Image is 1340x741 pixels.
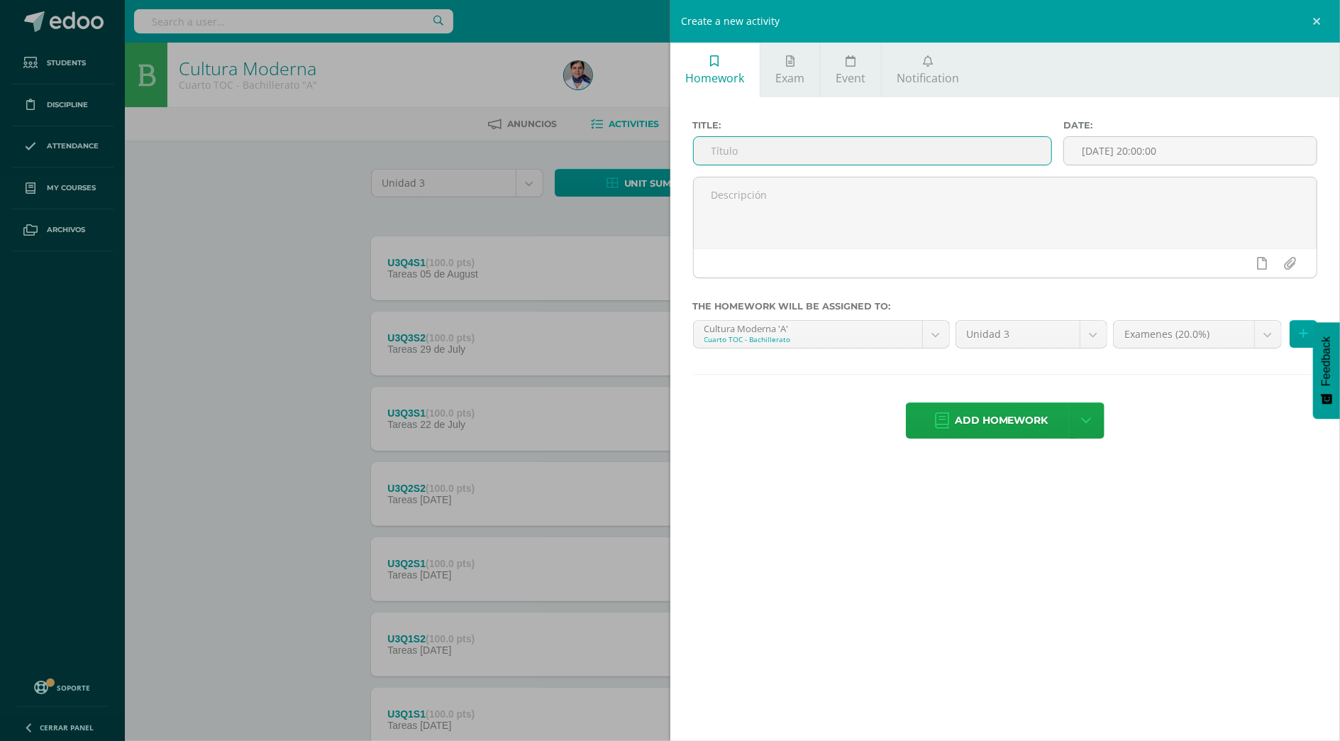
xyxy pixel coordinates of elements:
button: Feedback - Mostrar encuesta [1313,322,1340,419]
label: The homework will be assigned to: [693,301,1318,312]
span: Feedback [1320,336,1333,386]
a: Notification [882,43,975,97]
a: Exam [760,43,820,97]
span: Homework [685,70,744,86]
input: Fecha de entrega [1064,137,1317,165]
div: Cultura Moderna 'A' [704,321,912,334]
input: Título [694,137,1052,165]
span: Event [836,70,865,86]
div: Cuarto TOC - Bachillerato [704,334,912,344]
a: Unidad 3 [956,321,1107,348]
span: Exam [775,70,804,86]
a: Examenes (20.0%) [1114,321,1281,348]
label: Date: [1063,120,1317,131]
span: Examenes (20.0%) [1124,321,1244,348]
span: Add homework [955,403,1048,438]
span: Unidad 3 [967,321,1069,348]
a: Homework [670,43,760,97]
label: Title: [693,120,1053,131]
a: Event [821,43,881,97]
a: Cultura Moderna 'A'Cuarto TOC - Bachillerato [694,321,949,348]
span: Notification [897,70,960,86]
